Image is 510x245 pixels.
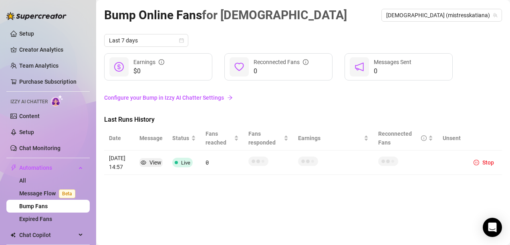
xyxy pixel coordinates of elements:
[114,62,124,72] span: dollar
[19,203,48,209] a: Bump Fans
[59,189,75,198] span: Beta
[135,126,167,151] th: Message
[19,216,52,222] a: Expired Fans
[167,126,201,151] th: Status
[493,13,498,18] span: team
[248,129,282,147] span: Fans responded
[234,62,244,72] span: heart
[104,126,135,151] th: Date
[298,134,362,143] span: Earnings
[10,98,48,106] span: Izzy AI Chatter
[293,126,373,151] th: Earnings
[19,62,58,69] a: Team Analytics
[386,9,497,21] span: Goddess (mistresskatiana)
[109,154,130,171] article: [DATE] 14:57
[19,229,76,241] span: Chat Copilot
[483,218,502,237] div: Open Intercom Messenger
[201,126,244,151] th: Fans reached
[10,232,16,238] img: Chat Copilot
[244,126,293,151] th: Fans responded
[202,8,347,22] span: for [DEMOGRAPHIC_DATA]
[159,59,164,65] span: info-circle
[172,134,189,143] span: Status
[19,30,34,37] a: Setup
[19,113,40,119] a: Content
[254,58,308,66] div: Reconnected Fans
[179,38,184,43] span: calendar
[19,177,26,184] a: All
[149,158,161,167] div: View
[104,93,502,102] a: Configure your Bump in Izzy AI Chatter Settings
[104,115,239,125] span: Last Runs History
[104,90,502,105] a: Configure your Bump in Izzy AI Chatter Settingsarrow-right
[355,62,364,72] span: notification
[421,135,427,141] span: info-circle
[51,95,63,106] img: AI Chatter
[19,161,76,174] span: Automations
[109,34,183,46] span: Last 7 days
[104,6,347,24] article: Bump Online Fans
[19,145,60,151] a: Chat Monitoring
[378,129,427,147] div: Reconnected Fans
[227,95,233,100] span: arrow-right
[482,159,494,166] span: Stop
[181,160,190,166] span: Live
[374,66,411,76] span: 0
[438,126,466,151] th: Unsent
[474,160,479,165] span: pause-circle
[374,59,411,65] span: Messages Sent
[206,158,239,167] article: 0
[19,190,79,197] a: Message FlowBeta
[470,158,497,167] button: Stop
[133,58,164,66] div: Earnings
[10,165,17,171] span: thunderbolt
[19,129,34,135] a: Setup
[141,160,146,165] span: eye
[206,129,232,147] span: Fans reached
[19,43,83,56] a: Creator Analytics
[19,78,77,85] a: Purchase Subscription
[133,66,164,76] span: $0
[6,12,67,20] img: logo-BBDzfeDw.svg
[254,66,308,76] span: 0
[303,59,308,65] span: info-circle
